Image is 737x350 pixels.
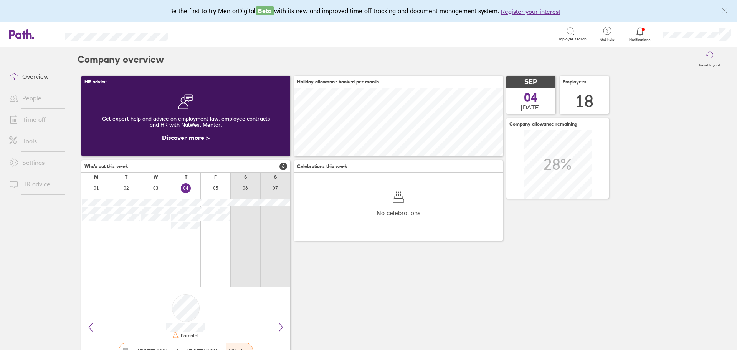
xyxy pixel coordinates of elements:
span: SEP [524,78,537,86]
span: Company allowance remaining [509,121,577,127]
div: Get expert help and advice on employment law, employee contracts and HR with NatWest Mentor. [88,109,284,134]
div: S [274,174,277,180]
span: No celebrations [377,209,420,216]
div: Parental [179,333,198,338]
span: [DATE] [521,104,541,111]
a: Time off [3,112,65,127]
span: Beta [256,6,274,15]
a: Notifications [628,26,653,42]
div: 18 [575,91,593,111]
a: HR advice [3,176,65,192]
div: Search [188,30,208,37]
a: People [3,90,65,106]
div: F [214,174,217,180]
span: Who's out this week [84,164,128,169]
span: Celebrations this week [297,164,347,169]
h2: Company overview [78,47,164,72]
span: Employee search [557,37,587,41]
a: Overview [3,69,65,84]
span: HR advice [84,79,107,85]
span: 04 [524,91,538,104]
button: Register your interest [501,7,560,16]
span: Notifications [628,38,653,42]
span: Holiday allowance booked per month [297,79,379,85]
a: Discover more > [162,134,210,141]
div: T [185,174,187,180]
a: Settings [3,155,65,170]
span: Employees [563,79,587,85]
div: S [244,174,247,180]
button: Reset layout [694,47,725,72]
div: Be the first to try MentorDigital with its new and improved time off tracking and document manage... [169,6,568,16]
span: Get help [595,37,620,42]
span: 6 [279,163,287,170]
div: T [125,174,127,180]
div: M [94,174,98,180]
div: W [154,174,158,180]
a: Tools [3,133,65,149]
label: Reset layout [694,61,725,68]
